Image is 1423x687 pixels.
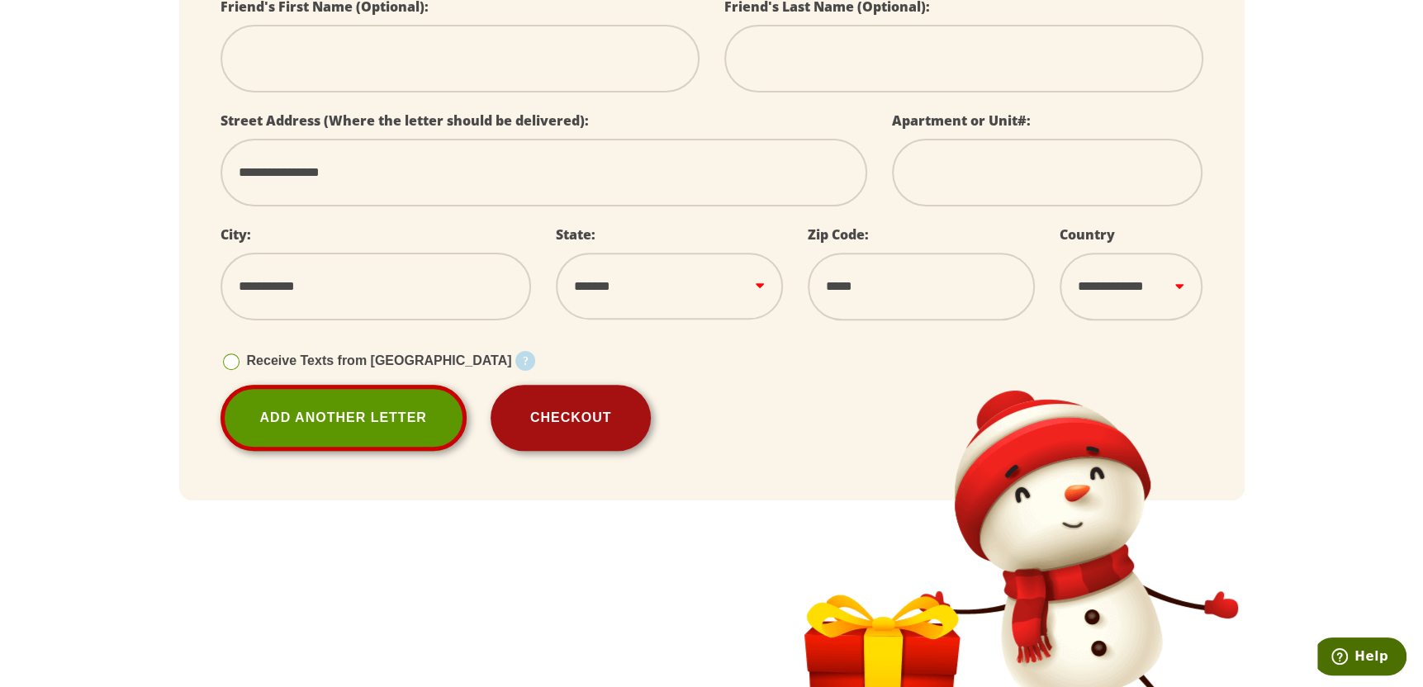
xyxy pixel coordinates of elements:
label: City: [221,225,251,244]
button: Checkout [491,385,652,451]
a: Add Another Letter [221,385,467,451]
label: Street Address (Where the letter should be delivered): [221,111,589,130]
label: Apartment or Unit#: [892,111,1031,130]
span: Receive Texts from [GEOGRAPHIC_DATA] [247,353,512,367]
label: Zip Code: [808,225,869,244]
label: Country [1060,225,1115,244]
iframe: Opens a widget where you can find more information [1317,637,1406,679]
label: State: [556,225,595,244]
